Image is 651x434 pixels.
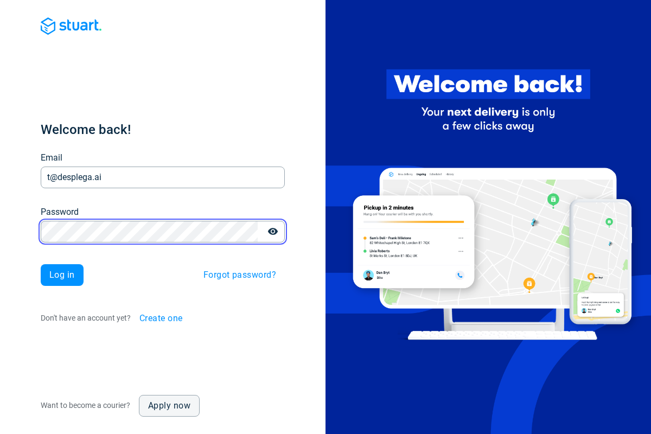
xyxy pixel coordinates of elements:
[41,314,131,322] span: Don't have an account yet?
[41,121,285,138] h1: Welcome back!
[139,314,183,323] span: Create one
[41,401,130,410] span: Want to become a courier?
[41,206,79,219] label: Password
[195,264,285,286] button: Forgot password?
[41,17,101,35] img: Blue logo
[139,395,200,417] a: Apply now
[131,308,192,329] button: Create one
[49,271,75,279] span: Log in
[203,271,276,279] span: Forgot password?
[41,151,62,164] label: Email
[148,401,190,410] span: Apply now
[41,264,84,286] button: Log in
